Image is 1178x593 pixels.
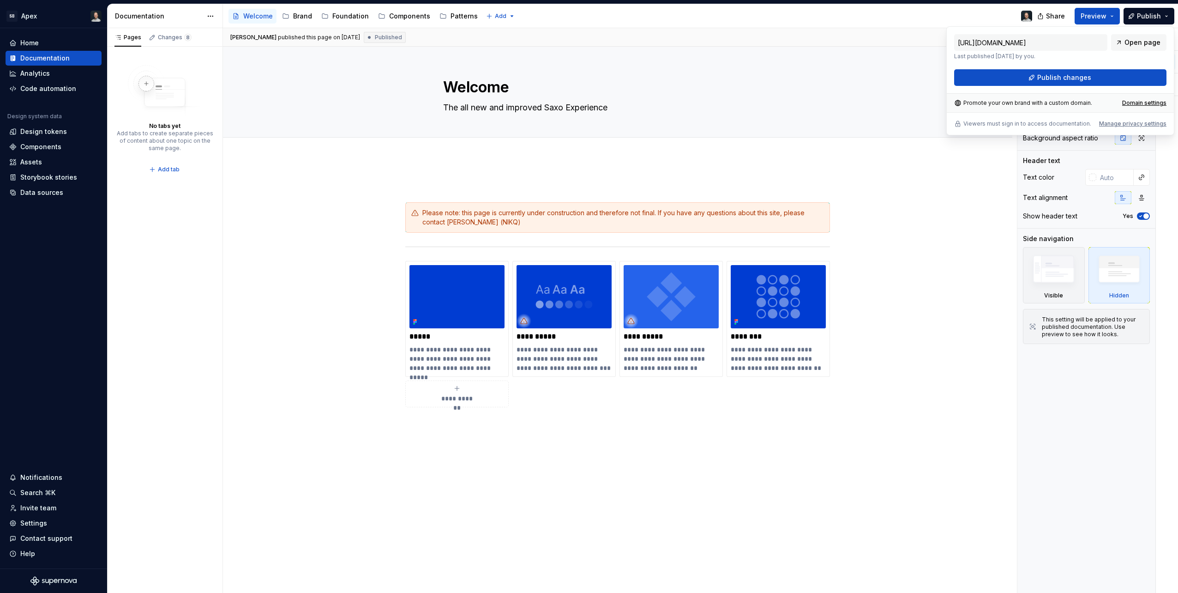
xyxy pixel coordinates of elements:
a: Patterns [436,9,481,24]
svg: Supernova Logo [30,576,77,586]
div: No tabs yet [149,122,180,130]
div: Notifications [20,473,62,482]
a: Data sources [6,185,102,200]
div: Data sources [20,188,63,197]
button: Publish [1124,8,1174,24]
button: Help [6,546,102,561]
a: Brand [278,9,316,24]
span: Publish changes [1037,73,1091,82]
div: Please note: this page is currently under construction and therefore not final. If you have any q... [422,208,824,227]
img: 24566383-732a-41c4-91b4-1aa84b61f1fa.svg [731,265,826,328]
div: Assets [20,157,42,167]
div: Design tokens [20,127,67,136]
span: [PERSON_NAME] [230,34,276,41]
input: Auto [1096,169,1134,186]
a: Assets [6,155,102,169]
span: 8 [184,34,192,41]
div: Contact support [20,534,72,543]
a: Components [6,139,102,154]
textarea: Welcome [441,76,790,98]
button: Manage privacy settings [1099,120,1166,127]
span: Preview [1081,12,1106,21]
button: Add tab [146,163,184,176]
img: Niklas Quitzau [1021,11,1032,22]
a: Domain settings [1122,99,1166,107]
div: Side navigation [1023,234,1074,243]
div: Page tree [228,7,481,25]
a: Welcome [228,9,276,24]
div: Background aspect ratio [1023,133,1098,143]
div: Hidden [1088,247,1150,303]
textarea: The all new and improved Saxo Experience [441,100,790,115]
a: Invite team [6,501,102,515]
button: Notifications [6,470,102,485]
button: Share [1033,8,1071,24]
a: Design tokens [6,124,102,139]
button: SBApexNiklas Quitzau [2,6,105,26]
div: Design system data [7,113,62,120]
div: Visible [1044,292,1063,299]
div: Header text [1023,156,1060,165]
div: Analytics [20,69,50,78]
a: Components [374,9,434,24]
div: Storybook stories [20,173,77,182]
p: Viewers must sign in to access documentation. [963,120,1091,127]
div: Home [20,38,39,48]
span: Share [1046,12,1065,21]
div: Components [389,12,430,21]
div: Promote your own brand with a custom domain. [954,99,1092,107]
div: Brand [293,12,312,21]
div: Invite team [20,503,56,513]
div: Pages [114,34,141,41]
div: Patterns [451,12,478,21]
div: Apex [21,12,37,21]
span: Published [375,34,402,41]
button: Search ⌘K [6,485,102,500]
a: Storybook stories [6,170,102,185]
label: Yes [1123,212,1133,220]
div: Help [20,549,35,558]
div: Text color [1023,173,1054,182]
div: Changes [158,34,192,41]
div: Settings [20,519,47,528]
img: Niklas Quitzau [90,11,102,22]
a: Settings [6,516,102,531]
div: Components [20,142,61,151]
div: Show header text [1023,212,1077,221]
img: 50f0afe9-8e99-4d45-8597-dbf23acae38e.svg [624,265,719,328]
span: Publish [1137,12,1161,21]
div: This setting will be applied to your published documentation. Use preview to see how it looks. [1042,316,1144,338]
div: Text alignment [1023,193,1068,202]
span: Add [495,12,506,20]
div: SB [6,11,18,22]
button: Publish changes [954,69,1166,86]
div: Search ⌘K [20,488,55,497]
img: 922e2c9c-871d-4b5e-b293-c441ea3a0d69.png [409,265,505,328]
span: Open page [1124,38,1160,47]
p: Last published [DATE] by you. [954,53,1107,60]
div: published this page on [DATE] [278,34,360,41]
div: Foundation [332,12,369,21]
div: Code automation [20,84,76,93]
a: Home [6,36,102,50]
a: Documentation [6,51,102,66]
div: Visible [1023,247,1085,303]
div: Welcome [243,12,273,21]
button: Add [483,10,518,23]
a: Open page [1111,34,1166,51]
button: Preview [1075,8,1120,24]
img: 0f5c79fc-3e0c-4bcd-915c-6beede11469d.svg [517,265,612,328]
div: Documentation [115,12,202,21]
div: Add tabs to create separate pieces of content about one topic on the same page. [116,130,213,152]
div: Documentation [20,54,70,63]
span: Add tab [158,166,180,173]
a: Code automation [6,81,102,96]
button: Contact support [6,531,102,546]
a: Analytics [6,66,102,81]
a: Foundation [318,9,373,24]
div: Hidden [1109,292,1129,299]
